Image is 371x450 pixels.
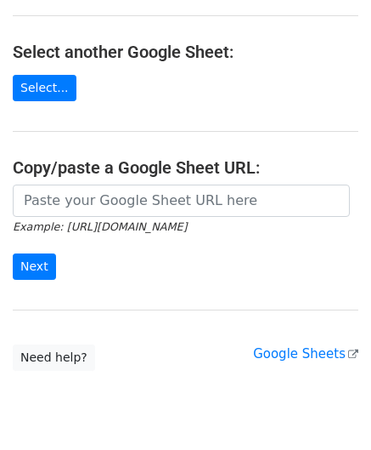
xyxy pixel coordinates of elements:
[13,220,187,233] small: Example: [URL][DOMAIN_NAME]
[286,368,371,450] iframe: Chat Widget
[13,345,95,371] a: Need help?
[13,75,76,101] a: Select...
[253,346,358,362] a: Google Sheets
[13,185,350,217] input: Paste your Google Sheet URL here
[13,42,358,62] h4: Select another Google Sheet:
[13,253,56,280] input: Next
[13,157,358,178] h4: Copy/paste a Google Sheet URL:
